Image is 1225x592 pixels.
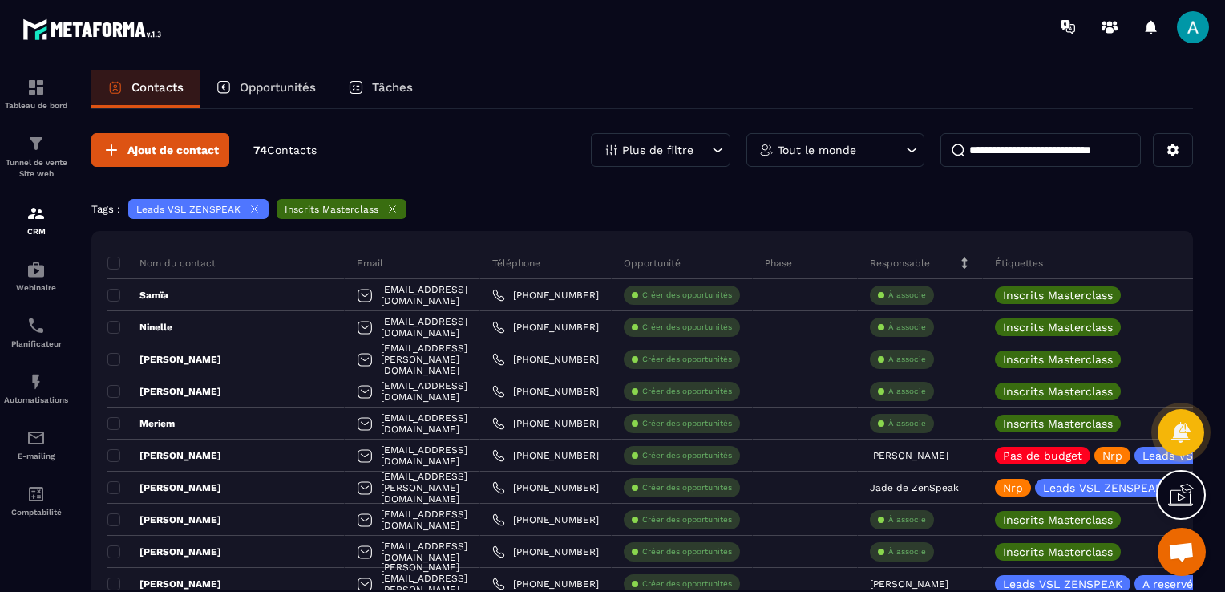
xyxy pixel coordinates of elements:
a: [PHONE_NUMBER] [492,385,599,398]
a: automationsautomationsWebinaire [4,248,68,304]
div: Ouvrir le chat [1158,528,1206,576]
p: Leads VSL ZENSPEAK [136,204,241,215]
p: Inscrits Masterclass [1003,546,1113,558]
p: À associe [888,290,926,301]
p: Nrp [1003,482,1023,493]
p: Automatisations [4,395,68,404]
img: accountant [26,485,46,504]
p: Responsable [870,257,930,270]
p: Ninelle [107,321,172,334]
a: accountantaccountantComptabilité [4,472,68,529]
p: Inscrits Masterclass [1003,418,1113,429]
p: [PERSON_NAME] [107,545,221,558]
p: Tout le monde [778,144,856,156]
a: formationformationCRM [4,192,68,248]
p: À associe [888,322,926,333]
p: Étiquettes [995,257,1043,270]
p: Tableau de bord [4,101,68,110]
a: [PHONE_NUMBER] [492,353,599,366]
p: Tunnel de vente Site web [4,157,68,180]
p: Inscrits Masterclass [1003,322,1113,333]
p: Créer des opportunités [642,578,732,590]
p: [PERSON_NAME] [107,385,221,398]
p: [PERSON_NAME] [107,513,221,526]
img: automations [26,260,46,279]
p: 74 [253,143,317,158]
img: logo [22,14,167,44]
p: Meriem [107,417,175,430]
a: [PHONE_NUMBER] [492,545,599,558]
p: À associe [888,546,926,558]
a: [PHONE_NUMBER] [492,449,599,462]
img: formation [26,134,46,153]
a: automationsautomationsAutomatisations [4,360,68,416]
p: Créer des opportunités [642,322,732,333]
a: Contacts [91,70,200,108]
p: [PERSON_NAME] [107,481,221,494]
p: Nrp [1102,450,1122,461]
a: emailemailE-mailing [4,416,68,472]
p: Créer des opportunités [642,514,732,525]
p: À associe [888,418,926,429]
p: [PERSON_NAME] [107,353,221,366]
p: Tâches [372,80,413,95]
a: formationformationTunnel de vente Site web [4,122,68,192]
p: Inscrits Masterclass [1003,354,1113,365]
p: Opportunité [624,257,681,270]
p: Téléphone [492,257,540,270]
p: Inscrits Masterclass [1003,290,1113,301]
span: Contacts [267,144,317,156]
a: formationformationTableau de bord [4,66,68,122]
a: schedulerschedulerPlanificateur [4,304,68,360]
p: Planificateur [4,339,68,348]
a: [PHONE_NUMBER] [492,321,599,334]
p: Créer des opportunités [642,482,732,493]
p: [PERSON_NAME] [870,450,948,461]
img: scheduler [26,316,46,335]
a: [PHONE_NUMBER] [492,578,599,590]
p: Plus de filtre [622,144,693,156]
button: Ajout de contact [91,133,229,167]
p: E-mailing [4,452,68,460]
span: Ajout de contact [127,142,219,158]
p: Phase [765,257,792,270]
p: Créer des opportunités [642,450,732,461]
p: [PERSON_NAME] [107,449,221,462]
p: Jade de ZenSpeak [870,482,959,493]
a: [PHONE_NUMBER] [492,289,599,302]
p: CRM [4,227,68,236]
p: Contacts [131,80,184,95]
a: [PHONE_NUMBER] [492,513,599,526]
a: Opportunités [200,70,332,108]
p: Inscrits Masterclass [1003,386,1113,397]
a: Tâches [332,70,429,108]
p: [PERSON_NAME] [870,578,948,590]
p: Inscrits Masterclass [1003,514,1113,525]
p: Leads VSL ZENSPEAK [1003,578,1122,590]
p: Créer des opportunités [642,418,732,429]
p: Samïa [107,289,168,302]
img: email [26,428,46,448]
p: Tags : [91,203,120,215]
p: Leads VSL ZENSPEAK [1043,482,1162,493]
a: [PHONE_NUMBER] [492,481,599,494]
p: À associe [888,386,926,397]
p: À associe [888,514,926,525]
img: formation [26,204,46,223]
p: Opportunités [240,80,316,95]
img: formation [26,78,46,97]
a: [PHONE_NUMBER] [492,417,599,430]
p: Créer des opportunités [642,386,732,397]
p: Inscrits Masterclass [285,204,378,215]
p: Webinaire [4,283,68,292]
p: À associe [888,354,926,365]
p: Email [357,257,383,270]
p: Créer des opportunités [642,546,732,558]
p: Créer des opportunités [642,290,732,301]
p: Créer des opportunités [642,354,732,365]
p: [PERSON_NAME] [107,578,221,590]
img: automations [26,372,46,391]
p: Comptabilité [4,508,68,517]
p: Nom du contact [107,257,216,270]
p: Pas de budget [1003,450,1082,461]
